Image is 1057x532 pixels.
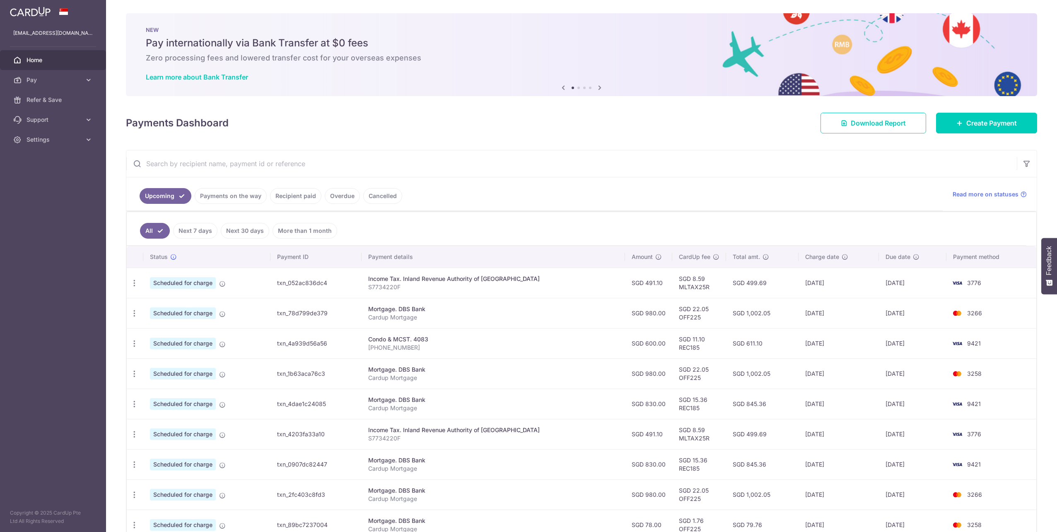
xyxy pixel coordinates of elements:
h6: Zero processing fees and lowered transfer cost for your overseas expenses [146,53,1017,63]
div: Condo & MCST. 4083 [368,335,618,343]
a: Recipient paid [270,188,321,204]
td: [DATE] [799,389,879,419]
td: [DATE] [799,358,879,389]
span: Amount [632,253,653,261]
span: 3776 [967,430,981,438]
td: SGD 830.00 [625,449,672,479]
span: 3258 [967,521,982,528]
td: [DATE] [799,479,879,510]
td: txn_2fc403c8fd3 [270,479,362,510]
p: Cardup Mortgage [368,495,618,503]
td: [DATE] [799,419,879,449]
img: CardUp [10,7,51,17]
a: Next 30 days [221,223,269,239]
div: Mortgage. DBS Bank [368,396,618,404]
img: Bank Card [949,459,965,469]
button: Feedback - Show survey [1041,238,1057,294]
span: Home [27,56,81,64]
td: [DATE] [879,389,946,419]
span: 3266 [967,310,982,317]
td: txn_4203fa33a10 [270,419,362,449]
span: Scheduled for charge [150,428,216,440]
td: SGD 830.00 [625,389,672,419]
div: Mortgage. DBS Bank [368,305,618,313]
td: SGD 491.10 [625,268,672,298]
td: SGD 600.00 [625,328,672,358]
td: SGD 499.69 [726,268,799,298]
td: SGD 8.59 MLTAX25R [672,268,726,298]
td: SGD 22.05 OFF225 [672,479,726,510]
td: [DATE] [799,328,879,358]
span: Scheduled for charge [150,398,216,410]
a: Upcoming [140,188,191,204]
a: More than 1 month [273,223,337,239]
td: SGD 845.36 [726,389,799,419]
td: txn_78d799de379 [270,298,362,328]
td: [DATE] [799,449,879,479]
span: 9421 [967,461,981,468]
span: Due date [886,253,910,261]
td: SGD 22.05 OFF225 [672,298,726,328]
span: Scheduled for charge [150,368,216,380]
span: Scheduled for charge [150,277,216,289]
td: [DATE] [879,358,946,389]
td: txn_1b63aca76c3 [270,358,362,389]
td: [DATE] [879,328,946,358]
td: [DATE] [799,298,879,328]
span: Pay [27,76,81,84]
td: SGD 499.69 [726,419,799,449]
td: SGD 980.00 [625,479,672,510]
img: Bank Card [949,490,965,500]
p: S7734220F [368,434,618,443]
td: [DATE] [879,479,946,510]
td: txn_0907dc82447 [270,449,362,479]
td: txn_052ac836dc4 [270,268,362,298]
td: SGD 1,002.05 [726,479,799,510]
p: Cardup Mortgage [368,374,618,382]
span: Refer & Save [27,96,81,104]
span: Download Report [851,118,906,128]
td: SGD 1,002.05 [726,358,799,389]
img: Bank Card [949,308,965,318]
div: Income Tax. Inland Revenue Authority of [GEOGRAPHIC_DATA] [368,426,618,434]
a: Payments on the way [195,188,267,204]
span: 9421 [967,400,981,407]
p: Cardup Mortgage [368,464,618,473]
img: Bank Card [949,339,965,348]
input: Search by recipient name, payment id or reference [126,150,1017,177]
td: [DATE] [879,419,946,449]
span: Support [27,116,81,124]
a: Create Payment [936,113,1037,133]
a: Overdue [325,188,360,204]
td: SGD 1,002.05 [726,298,799,328]
td: txn_4dae1c24085 [270,389,362,419]
a: Read more on statuses [953,190,1027,198]
span: 9421 [967,340,981,347]
span: Scheduled for charge [150,459,216,470]
p: NEW [146,27,1017,33]
td: [DATE] [879,268,946,298]
a: Next 7 days [173,223,217,239]
td: SGD 845.36 [726,449,799,479]
span: 3258 [967,370,982,377]
span: 3776 [967,279,981,286]
p: Cardup Mortgage [368,313,618,322]
th: Payment details [362,246,625,268]
img: Bank Card [949,520,965,530]
td: SGD 8.59 MLTAX25R [672,419,726,449]
img: Bank transfer banner [126,13,1037,96]
td: SGD 15.36 REC185 [672,389,726,419]
p: Cardup Mortgage [368,404,618,412]
h4: Payments Dashboard [126,116,229,131]
span: 3266 [967,491,982,498]
div: Mortgage. DBS Bank [368,486,618,495]
td: SGD 980.00 [625,298,672,328]
a: Cancelled [363,188,402,204]
td: SGD 22.05 OFF225 [672,358,726,389]
th: Payment method [946,246,1036,268]
div: Mortgage. DBS Bank [368,517,618,525]
span: Scheduled for charge [150,519,216,531]
span: CardUp fee [679,253,710,261]
h5: Pay internationally via Bank Transfer at $0 fees [146,36,1017,50]
a: Download Report [821,113,926,133]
